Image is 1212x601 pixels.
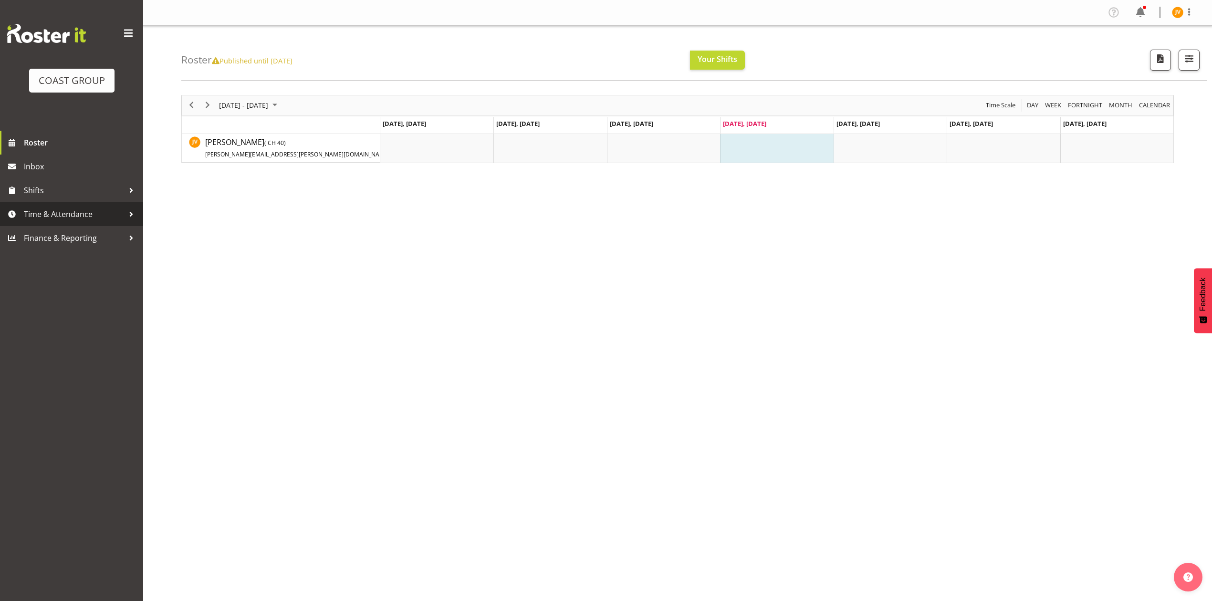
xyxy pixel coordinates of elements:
[1172,7,1183,18] img: jorgelina-villar11067.jpg
[950,119,993,128] span: [DATE], [DATE]
[201,99,214,111] button: Next
[1108,99,1133,111] span: Month
[182,134,380,163] td: Jorgelina Villar resource
[264,139,286,147] span: ( CH 40)
[212,56,293,65] span: Published until [DATE]
[185,99,198,111] button: Previous
[1063,119,1107,128] span: [DATE], [DATE]
[383,119,426,128] span: [DATE], [DATE]
[24,183,124,197] span: Shifts
[7,24,86,43] img: Rosterit website logo
[1194,268,1212,333] button: Feedback - Show survey
[1108,99,1134,111] button: Timeline Month
[24,207,124,221] span: Time & Attendance
[218,99,269,111] span: [DATE] - [DATE]
[216,95,283,115] div: October 06 - 12, 2025
[1066,99,1104,111] button: Fortnight
[1199,278,1207,311] span: Feedback
[1183,572,1193,582] img: help-xxl-2.png
[1067,99,1103,111] span: Fortnight
[1179,50,1200,71] button: Filter Shifts
[24,231,124,245] span: Finance & Reporting
[610,119,653,128] span: [DATE], [DATE]
[181,95,1174,163] div: Timeline Week of October 9, 2025
[199,95,216,115] div: next period
[496,119,540,128] span: [DATE], [DATE]
[690,51,745,70] button: Your Shifts
[723,119,766,128] span: [DATE], [DATE]
[1138,99,1172,111] button: Month
[181,54,293,65] h4: Roster
[1044,99,1062,111] span: Week
[1044,99,1063,111] button: Timeline Week
[183,95,199,115] div: previous period
[205,136,428,159] a: [PERSON_NAME](CH 40)[PERSON_NAME][EMAIL_ADDRESS][PERSON_NAME][DOMAIN_NAME]
[24,159,138,174] span: Inbox
[24,135,138,150] span: Roster
[205,137,428,159] span: [PERSON_NAME]
[1025,99,1040,111] button: Timeline Day
[1150,50,1171,71] button: Download a PDF of the roster according to the set date range.
[380,134,1173,163] table: Timeline Week of October 9, 2025
[218,99,282,111] button: October 2025
[836,119,880,128] span: [DATE], [DATE]
[985,99,1016,111] span: Time Scale
[1138,99,1171,111] span: calendar
[984,99,1017,111] button: Time Scale
[698,54,737,64] span: Your Shifts
[39,73,105,88] div: COAST GROUP
[1026,99,1039,111] span: Day
[205,150,390,158] span: [PERSON_NAME][EMAIL_ADDRESS][PERSON_NAME][DOMAIN_NAME]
